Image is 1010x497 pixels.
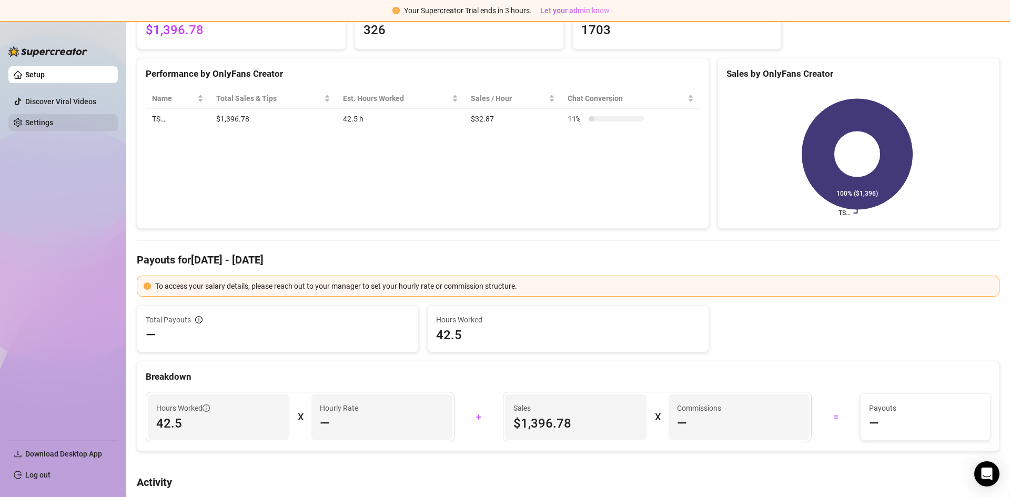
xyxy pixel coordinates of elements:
div: Performance by OnlyFans Creator [146,67,700,81]
span: Hours Worked [156,402,210,414]
span: Download Desktop App [25,450,102,458]
span: 11 % [568,113,584,125]
article: Commissions [677,402,721,414]
span: — [677,415,687,432]
span: exclamation-circle [392,7,400,14]
h4: Activity [137,475,999,490]
div: Est. Hours Worked [343,93,450,104]
span: Name [152,93,195,104]
span: 1703 [581,21,773,40]
div: Open Intercom Messenger [974,461,999,486]
span: Hours Worked [436,314,700,326]
span: Payouts [869,402,982,414]
th: Sales / Hour [464,88,561,109]
span: Sales [513,402,638,414]
span: 42.5 [156,415,281,432]
span: info-circle [203,404,210,412]
td: $1,396.78 [210,109,337,129]
td: TS… [146,109,210,129]
span: info-circle [195,316,203,323]
span: $1,396.78 [146,21,337,40]
div: Breakdown [146,370,991,384]
h4: Payouts for [DATE] - [DATE] [137,252,999,267]
td: $32.87 [464,109,561,129]
span: — [869,415,879,432]
text: TS… [839,209,850,217]
span: — [320,415,330,432]
span: Let your admin know [540,6,609,15]
div: To access your salary details, please reach out to your manager to set your hourly rate or commis... [155,280,993,292]
div: + [461,409,497,425]
th: Total Sales & Tips [210,88,337,109]
span: $1,396.78 [513,415,638,432]
button: Let your admin know [536,4,613,17]
span: Total Payouts [146,314,191,326]
a: Discover Viral Videos [25,97,96,106]
span: 42.5 [436,327,700,343]
td: 42.5 h [337,109,464,129]
div: X [655,409,660,425]
span: — [146,327,156,343]
span: 326 [363,21,555,40]
th: Name [146,88,210,109]
span: Total Sales & Tips [216,93,322,104]
a: Settings [25,118,53,127]
article: Hourly Rate [320,402,358,414]
div: X [298,409,303,425]
div: Sales by OnlyFans Creator [726,67,991,81]
div: = [818,409,854,425]
span: exclamation-circle [144,282,151,290]
span: Chat Conversion [568,93,685,104]
img: logo-BBDzfeDw.svg [8,46,87,57]
a: Log out [25,471,50,479]
a: Setup [25,70,45,79]
span: Your Supercreator Trial ends in 3 hours. [404,6,532,15]
span: Sales / Hour [471,93,547,104]
span: download [14,450,22,458]
th: Chat Conversion [561,88,700,109]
